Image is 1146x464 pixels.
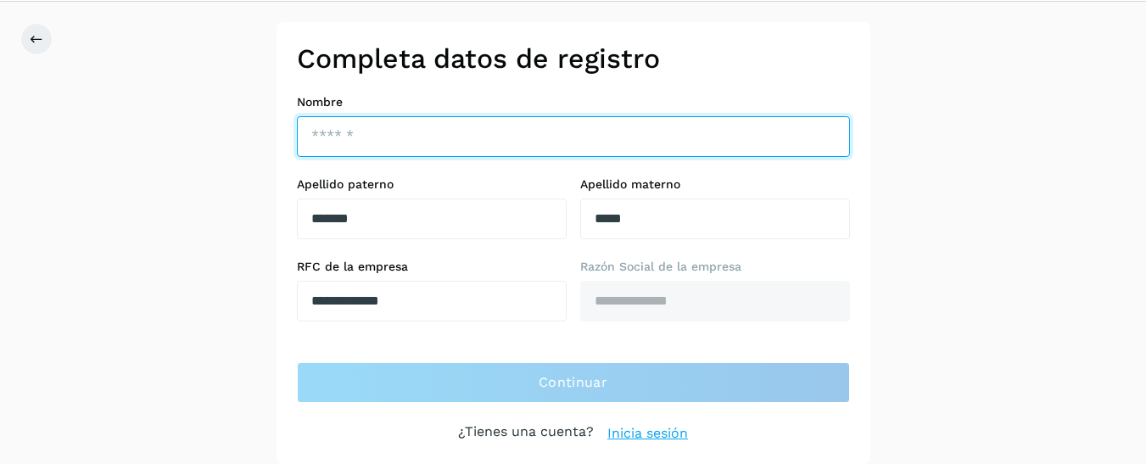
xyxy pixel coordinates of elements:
[297,260,567,274] label: RFC de la empresa
[297,42,850,75] h2: Completa datos de registro
[539,373,607,392] span: Continuar
[580,177,850,192] label: Apellido materno
[297,177,567,192] label: Apellido paterno
[297,362,850,403] button: Continuar
[607,423,688,444] a: Inicia sesión
[458,423,594,444] p: ¿Tienes una cuenta?
[297,95,850,109] label: Nombre
[580,260,850,274] label: Razón Social de la empresa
